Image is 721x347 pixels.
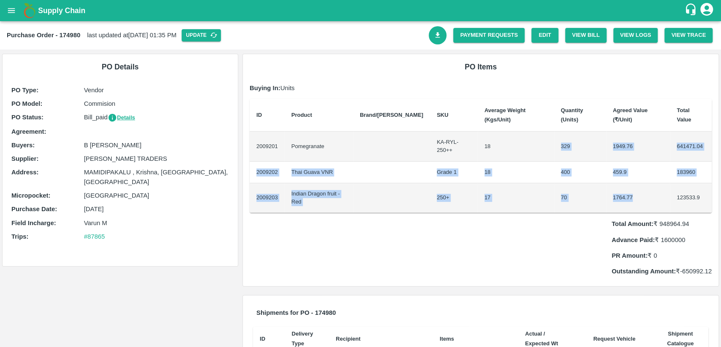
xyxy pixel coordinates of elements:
button: View Logs [613,28,658,43]
td: 18 [478,162,554,184]
td: 250+ [430,183,478,213]
a: Edit [531,28,558,43]
td: 459.9 [606,162,670,184]
div: account of current user [699,2,714,19]
b: Product [291,112,312,118]
b: Buyers : [11,142,35,149]
td: 70 [554,183,606,213]
p: B [PERSON_NAME] [84,140,229,150]
td: 1949.76 [606,132,670,161]
p: [DATE] [84,204,229,214]
b: Supply Chain [38,6,85,15]
td: KA-RYL-250++ [430,132,478,161]
b: Trips : [11,233,28,240]
b: Micropocket : [11,192,50,199]
b: Field Incharge : [11,220,56,226]
a: #87865 [84,233,105,240]
button: View Trace [664,28,713,43]
a: Payment Requests [453,28,525,43]
td: Thai Guava VNR [285,162,353,184]
b: Buying In: [250,85,280,91]
p: Units [250,83,712,93]
b: Quantity (Units) [561,107,583,123]
a: Download Bill [429,26,447,44]
b: PR Amount: [612,252,648,259]
td: 17 [478,183,554,213]
td: 329 [554,132,606,161]
b: Average Weight (Kgs/Unit) [484,107,526,123]
b: ID [260,336,265,342]
td: 2009201 [250,132,285,161]
td: 641471.04 [670,132,712,161]
h6: PO Details [9,61,231,73]
img: logo [21,2,38,19]
b: Shipment Catalogue [667,330,694,346]
td: 2009202 [250,162,285,184]
td: Pomegranate [285,132,353,161]
p: Bill_paid [84,113,229,122]
b: SKU [437,112,448,118]
p: ₹ 0 [612,251,712,260]
button: View Bill [565,28,607,43]
p: Commision [84,99,229,108]
b: ID [256,112,262,118]
b: Brand/[PERSON_NAME] [360,112,423,118]
b: Purchase Order - 174980 [7,32,80,39]
h6: PO Items [250,61,712,73]
p: ₹ 948964.94 [612,219,712,229]
b: Address : [11,169,38,176]
p: Varun M [84,218,229,228]
a: Supply Chain [38,5,684,17]
b: Delivery Type [291,330,313,346]
b: Agreement: [11,128,46,135]
b: Actual / Expected Wt [525,330,558,346]
td: 400 [554,162,606,184]
b: Shipments for PO - 174980 [256,309,336,316]
b: PO Model : [11,100,42,107]
b: Outstanding Amount: [612,268,676,275]
td: 1764.77 [606,183,670,213]
p: [GEOGRAPHIC_DATA] [84,191,229,200]
div: customer-support [684,3,699,18]
b: Request Vehicle [593,336,635,342]
b: Items [440,336,454,342]
td: 2009203 [250,183,285,213]
b: Recipient [336,336,361,342]
td: 18 [478,132,554,161]
td: 123533.9 [670,183,712,213]
b: Advance Paid: [612,237,655,243]
div: last updated at [DATE] 01:35 PM [7,29,429,41]
button: open drawer [2,1,21,20]
b: Agreed Value (₹/Unit) [613,107,648,123]
b: Total Amount: [612,220,653,227]
b: Supplier : [11,155,38,162]
p: ₹ 1600000 [612,235,712,245]
b: PO Type : [11,87,38,94]
p: MAMIDIPAKALU , Krishna, [GEOGRAPHIC_DATA], [GEOGRAPHIC_DATA] [84,168,229,187]
p: Vendor [84,85,229,95]
b: Purchase Date : [11,206,57,212]
button: Update [182,29,221,41]
p: ₹ -650992.12 [612,267,712,276]
button: Details [108,113,135,123]
b: Total Value [677,107,691,123]
td: 183960 [670,162,712,184]
td: Grade 1 [430,162,478,184]
td: Indian Dragon fruit -Red [285,183,353,213]
p: [PERSON_NAME] TRADERS [84,154,229,163]
b: PO Status : [11,114,44,121]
